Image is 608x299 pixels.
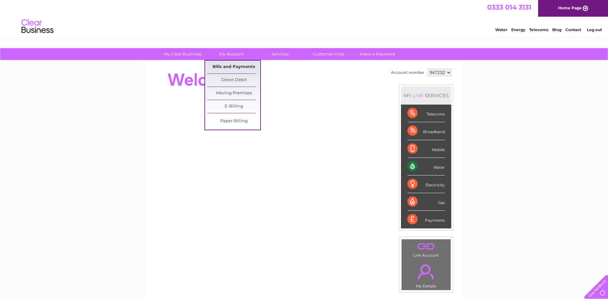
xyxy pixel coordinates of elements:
[302,48,355,60] a: Customer Help
[565,27,581,32] a: Contact
[207,61,260,73] a: Bills and Payments
[487,3,531,11] a: 0333 014 3131
[207,87,260,100] a: Moving Premises
[401,239,451,259] td: Link Account
[351,48,404,60] a: Make A Payment
[403,261,449,283] a: .
[407,158,445,175] div: Water
[401,86,451,105] div: MY SERVICES
[407,105,445,122] div: Telecoms
[587,27,602,32] a: Log out
[156,48,209,60] a: My Clear Business
[153,4,456,31] div: Clear Business is a trading name of Verastar Limited (registered in [GEOGRAPHIC_DATA] No. 3667643...
[411,92,425,98] div: LIVE
[207,115,260,128] a: Paper Billing
[207,100,260,113] a: E-Billing
[511,27,525,32] a: Energy
[389,67,426,78] td: Account number
[403,241,449,252] a: .
[205,48,258,60] a: My Account
[21,17,54,36] img: logo.png
[207,74,260,87] a: Direct Debit
[254,48,306,60] a: Services
[552,27,562,32] a: Blog
[407,122,445,140] div: Broadband
[407,175,445,193] div: Electricity
[495,27,507,32] a: Water
[407,140,445,158] div: Mobile
[407,193,445,211] div: Gas
[529,27,548,32] a: Telecoms
[401,259,451,290] td: My Details
[407,211,445,228] div: Payments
